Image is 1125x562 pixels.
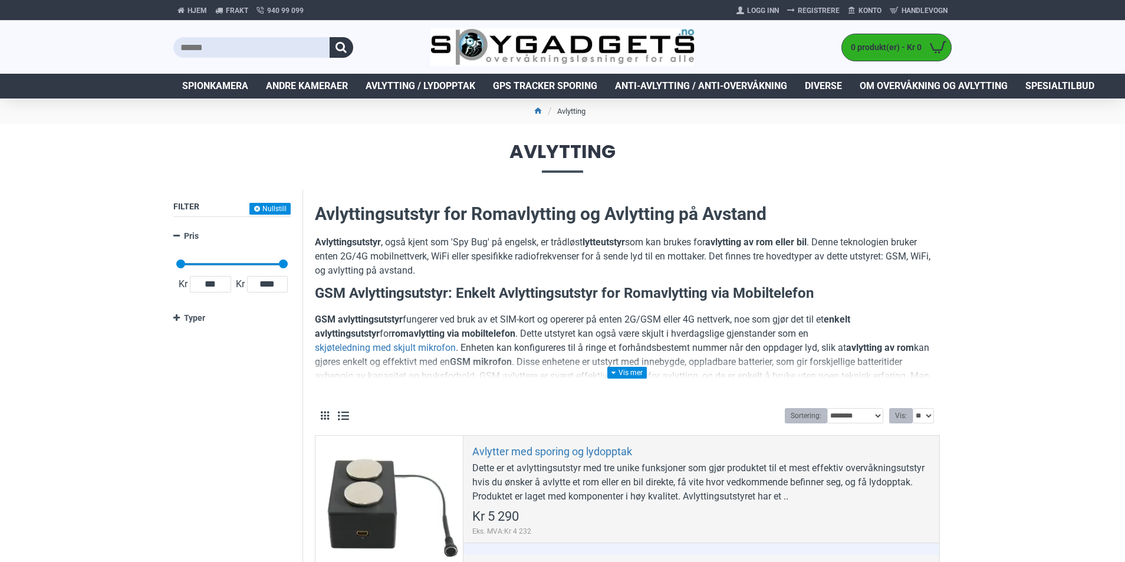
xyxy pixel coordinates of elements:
[783,1,844,20] a: Registrere
[798,5,840,16] span: Registrere
[805,79,842,93] span: Diverse
[1025,79,1094,93] span: Spesialtilbud
[484,74,606,98] a: GPS Tracker Sporing
[583,236,625,248] strong: lytteutstyr
[266,79,348,93] span: Andre kameraer
[785,408,827,423] label: Sortering:
[472,461,930,504] div: Dette er et avlyttingsutstyr med tre unike funksjoner som gjør produktet til et mest effektiv ove...
[705,236,807,248] strong: avlytting av rom eller bil
[615,79,787,93] span: Anti-avlytting / Anti-overvåkning
[846,342,914,353] strong: avlytting av rom
[886,1,952,20] a: Handlevogn
[173,202,199,211] span: Filter
[173,142,952,172] span: Avlytting
[472,526,531,537] span: Eks. MVA:Kr 4 232
[430,28,695,67] img: SpyGadgets.no
[860,79,1008,93] span: Om overvåkning og avlytting
[392,328,515,339] strong: romavlytting via mobiltelefon
[315,314,403,325] strong: GSM avlyttingsutstyr
[366,79,475,93] span: Avlytting / Lydopptak
[315,202,940,226] h2: Avlyttingsutstyr for Romavlytting og Avlytting på Avstand
[226,5,248,16] span: Frakt
[173,308,291,328] a: Typer
[493,79,597,93] span: GPS Tracker Sporing
[176,277,190,291] span: Kr
[173,74,257,98] a: Spionkamera
[315,313,940,397] p: fungerer ved bruk av et SIM-kort og opererer på enten 2G/GSM eller 4G nettverk, noe som gjør det ...
[889,408,913,423] label: Vis:
[606,74,796,98] a: Anti-avlytting / Anti-overvåkning
[851,74,1017,98] a: Om overvåkning og avlytting
[267,5,304,16] span: 940 99 099
[187,5,207,16] span: Hjem
[472,510,519,523] span: Kr 5 290
[844,1,886,20] a: Konto
[315,236,381,248] strong: Avlyttingsutstyr
[315,341,456,355] a: skjøteledning med skjult mikrofon
[257,74,357,98] a: Andre kameraer
[233,277,247,291] span: Kr
[182,79,248,93] span: Spionkamera
[842,41,925,54] span: 0 produkt(er) - Kr 0
[1017,74,1103,98] a: Spesialtilbud
[315,314,850,339] strong: enkelt avlyttingsutstyr
[796,74,851,98] a: Diverse
[450,356,512,367] strong: GSM mikrofon
[249,203,291,215] button: Nullstill
[842,34,951,61] a: 0 produkt(er) - Kr 0
[357,74,484,98] a: Avlytting / Lydopptak
[472,445,632,458] a: Avlytter med sporing og lydopptak
[315,284,940,304] h3: GSM Avlyttingsutstyr: Enkelt Avlyttingsutstyr for Romavlytting via Mobiltelefon
[747,5,779,16] span: Logg Inn
[173,226,291,247] a: Pris
[732,1,783,20] a: Logg Inn
[315,235,940,278] p: , også kjent som 'Spy Bug' på engelsk, er trådløst som kan brukes for . Denne teknologien bruker ...
[858,5,881,16] span: Konto
[902,5,948,16] span: Handlevogn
